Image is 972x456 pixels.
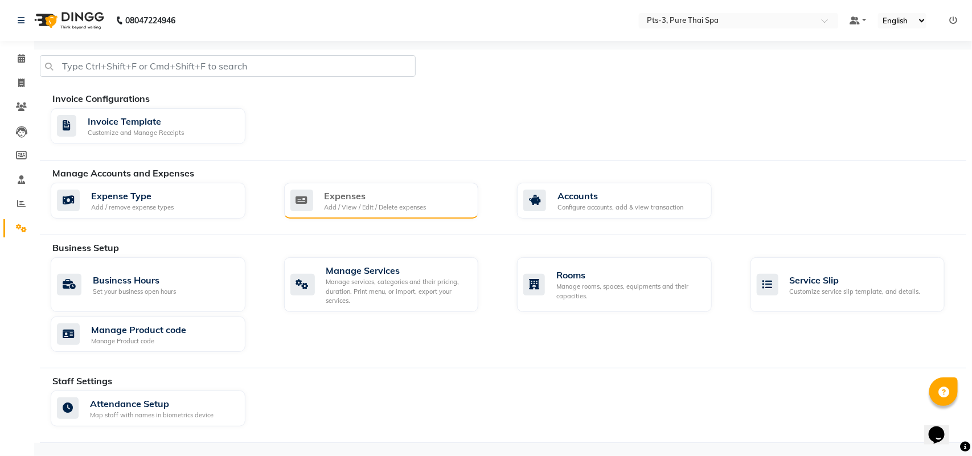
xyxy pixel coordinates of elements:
a: Manage Product codeManage Product code [51,317,267,352]
div: Manage Product code [91,323,186,336]
div: Map staff with names in biometrics device [90,410,214,420]
div: Configure accounts, add & view transaction [557,203,683,212]
div: Manage Product code [91,336,186,346]
img: logo [29,5,107,36]
a: Invoice TemplateCustomize and Manage Receipts [51,108,267,144]
a: RoomsManage rooms, spaces, equipments and their capacities. [517,257,733,312]
a: Manage ServicesManage services, categories and their pricing, duration. Print menu, or import, ex... [284,257,501,312]
div: Add / remove expense types [91,203,174,212]
div: Business Hours [93,273,176,287]
a: Expense TypeAdd / remove expense types [51,183,267,219]
a: Attendance SetupMap staff with names in biometrics device [51,391,267,426]
div: Manage services, categories and their pricing, duration. Print menu, or import, export your servi... [326,277,470,306]
div: Accounts [557,189,683,203]
div: Customize and Manage Receipts [88,128,184,138]
div: Invoice Template [88,114,184,128]
div: Attendance Setup [90,397,214,410]
a: Service SlipCustomize service slip template, and details. [750,257,967,312]
div: Manage rooms, spaces, equipments and their capacities. [556,282,703,301]
b: 08047224946 [125,5,175,36]
div: Rooms [556,268,703,282]
div: Service Slip [790,273,921,287]
a: ExpensesAdd / View / Edit / Delete expenses [284,183,501,219]
div: Set your business open hours [93,287,176,297]
div: Manage Services [326,264,470,277]
div: Customize service slip template, and details. [790,287,921,297]
iframe: chat widget [924,410,961,445]
a: AccountsConfigure accounts, add & view transaction [517,183,733,219]
div: Expense Type [91,189,174,203]
div: Expenses [325,189,426,203]
div: Add / View / Edit / Delete expenses [325,203,426,212]
input: Type Ctrl+Shift+F or Cmd+Shift+F to search [40,55,416,77]
a: Business HoursSet your business open hours [51,257,267,312]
